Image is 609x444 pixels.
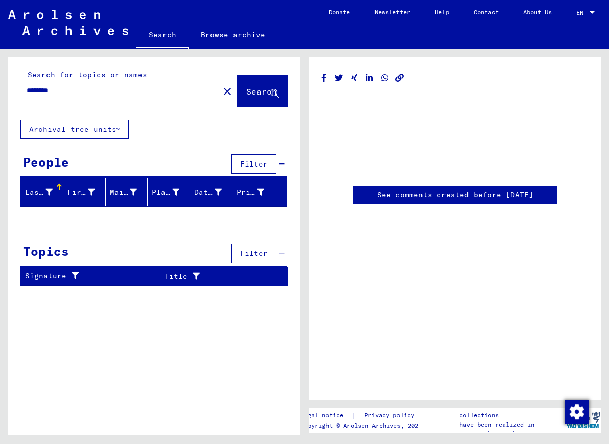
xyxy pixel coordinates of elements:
[576,9,588,16] span: EN
[356,410,427,421] a: Privacy policy
[238,75,288,107] button: Search
[459,402,565,420] p: The Arolsen Archives online collections
[217,81,238,101] button: Clear
[23,242,69,261] div: Topics
[25,271,152,282] div: Signature
[190,178,232,206] mat-header-cell: Date of Birth
[237,184,277,200] div: Prisoner #
[240,249,268,258] span: Filter
[380,72,390,84] button: Share on WhatsApp
[349,72,360,84] button: Share on Xing
[28,70,147,79] mat-label: Search for topics or names
[231,154,276,174] button: Filter
[246,86,277,97] span: Search
[23,153,69,171] div: People
[334,72,344,84] button: Share on Twitter
[25,187,53,198] div: Last Name
[319,72,330,84] button: Share on Facebook
[232,178,287,206] mat-header-cell: Prisoner #
[364,72,375,84] button: Share on LinkedIn
[67,184,108,200] div: First Name
[240,159,268,169] span: Filter
[106,178,148,206] mat-header-cell: Maiden Name
[459,420,565,438] p: have been realized in partnership with
[237,187,264,198] div: Prisoner #
[110,187,137,198] div: Maiden Name
[110,184,150,200] div: Maiden Name
[136,22,189,49] a: Search
[394,72,405,84] button: Copy link
[67,187,95,198] div: First Name
[148,178,190,206] mat-header-cell: Place of Birth
[377,190,533,200] a: See comments created before [DATE]
[25,268,162,285] div: Signature
[194,187,222,198] div: Date of Birth
[8,10,128,35] img: Arolsen_neg.svg
[165,268,277,285] div: Title
[21,178,63,206] mat-header-cell: Last Name
[152,187,179,198] div: Place of Birth
[300,410,352,421] a: Legal notice
[565,400,589,424] img: Change consent
[300,421,427,430] p: Copyright © Arolsen Archives, 2021
[231,244,276,263] button: Filter
[194,184,235,200] div: Date of Birth
[152,184,192,200] div: Place of Birth
[300,410,427,421] div: |
[20,120,129,139] button: Archival tree units
[165,271,267,282] div: Title
[189,22,277,47] a: Browse archive
[221,85,233,98] mat-icon: close
[63,178,106,206] mat-header-cell: First Name
[25,184,65,200] div: Last Name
